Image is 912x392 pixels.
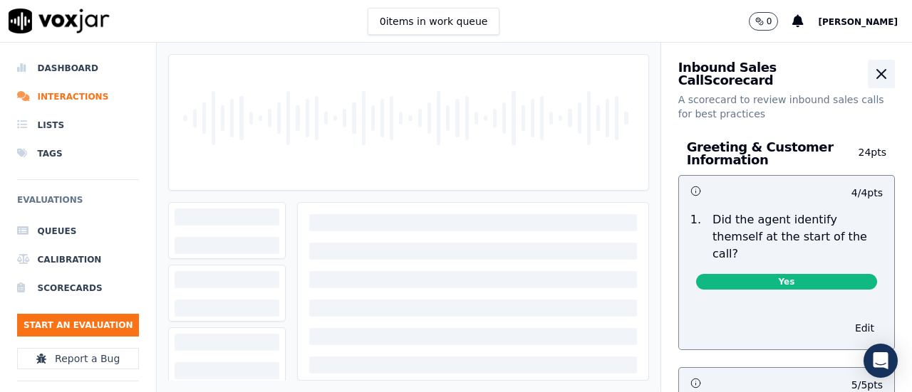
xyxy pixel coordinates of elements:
[17,274,139,302] a: Scorecards
[17,191,139,217] h6: Evaluations
[818,17,898,27] span: [PERSON_NAME]
[9,9,110,33] img: voxjar logo
[864,344,898,378] div: Open Intercom Messenger
[696,274,877,290] span: Yes
[678,92,895,121] p: A scorecard to review inbound sales calls for best practices
[749,12,793,31] button: 0
[368,8,500,35] button: 0items in work queue
[17,139,139,168] a: Tags
[851,378,883,392] p: 5 / 5 pts
[846,318,883,338] button: Edit
[712,211,883,263] p: Did the agent identify themself at the start of the call?
[818,13,912,30] button: [PERSON_NAME]
[17,54,139,83] a: Dashboard
[678,61,868,87] h3: Inbound Sales Call Scorecard
[687,141,854,166] h3: Greeting & Customer Information
[853,145,886,166] p: 24 pts
[17,83,139,111] a: Interactions
[749,12,779,31] button: 0
[17,245,139,274] a: Calibration
[685,211,707,263] p: 1 .
[851,186,883,200] p: 4 / 4 pts
[767,16,772,27] p: 0
[17,111,139,139] a: Lists
[17,314,139,337] button: Start an Evaluation
[17,348,139,369] button: Report a Bug
[17,217,139,245] a: Queues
